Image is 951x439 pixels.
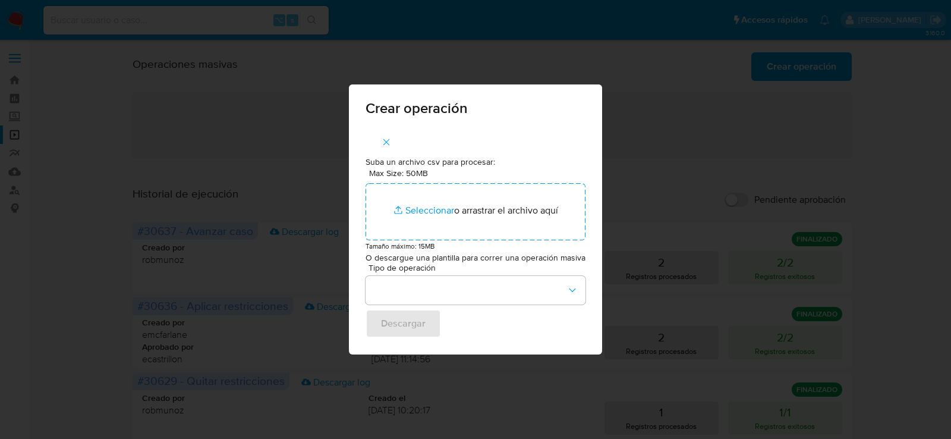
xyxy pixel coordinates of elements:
p: Suba un archivo csv para procesar: [366,156,585,168]
p: O descargue una plantilla para correr una operación masiva [366,252,585,264]
label: Max Size: 50MB [369,168,428,178]
small: Tamaño máximo: 15MB [366,241,434,251]
span: Crear operación [366,101,585,115]
span: Tipo de operación [369,264,588,272]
